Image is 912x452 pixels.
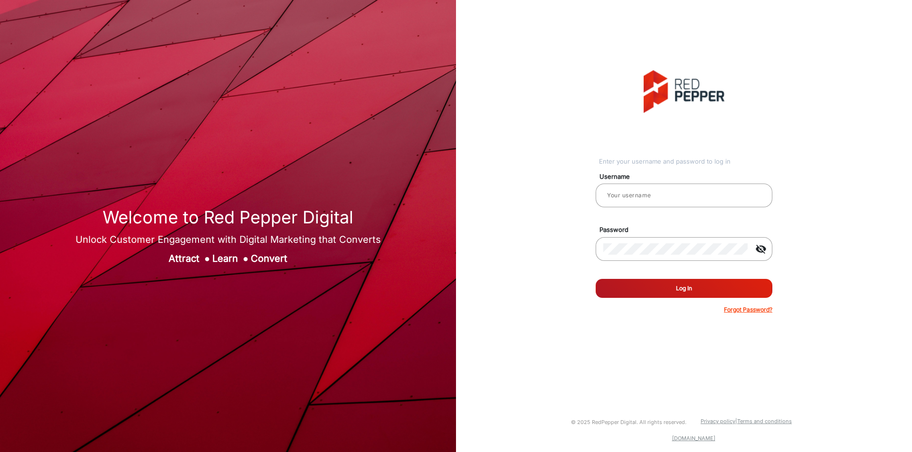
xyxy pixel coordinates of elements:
span: ● [243,253,248,264]
small: © 2025 RedPepper Digital. All rights reserved. [571,419,686,425]
mat-label: Username [592,172,783,182]
span: ● [204,253,210,264]
button: Log In [596,279,772,298]
div: Unlock Customer Engagement with Digital Marketing that Converts [76,232,381,247]
input: Your username [603,190,765,201]
mat-label: Password [592,225,783,235]
img: vmg-logo [644,70,724,113]
mat-icon: visibility_off [750,243,772,255]
a: | [735,418,737,424]
div: Attract Learn Convert [76,251,381,266]
a: Terms and conditions [737,418,792,424]
p: Forgot Password? [724,305,772,314]
a: [DOMAIN_NAME] [672,435,715,442]
a: Privacy policy [701,418,735,424]
div: Enter your username and password to log in [599,157,772,166]
h1: Welcome to Red Pepper Digital [76,207,381,228]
